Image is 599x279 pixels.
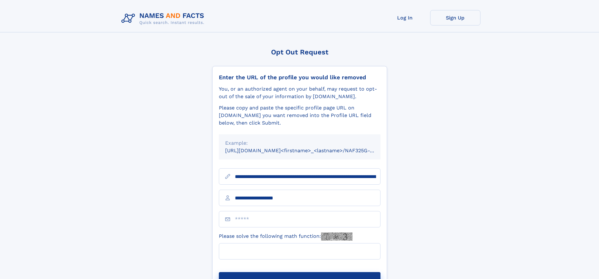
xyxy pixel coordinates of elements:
[380,10,430,25] a: Log In
[119,10,209,27] img: Logo Names and Facts
[219,104,380,127] div: Please copy and paste the specific profile page URL on [DOMAIN_NAME] you want removed into the Pr...
[219,85,380,100] div: You, or an authorized agent on your behalf, may request to opt-out of the sale of your informatio...
[430,10,480,25] a: Sign Up
[225,139,374,147] div: Example:
[219,232,352,241] label: Please solve the following math function:
[212,48,387,56] div: Opt Out Request
[225,148,392,153] small: [URL][DOMAIN_NAME]<firstname>_<lastname>/NAF325G-xxxxxxxx
[219,74,380,81] div: Enter the URL of the profile you would like removed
